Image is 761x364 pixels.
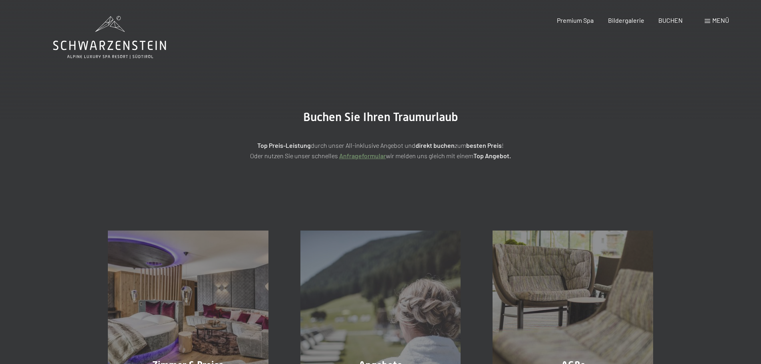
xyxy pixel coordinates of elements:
[473,152,511,159] strong: Top Angebot.
[181,140,580,161] p: durch unser All-inklusive Angebot und zum ! Oder nutzen Sie unser schnelles wir melden uns gleich...
[557,16,594,24] a: Premium Spa
[608,16,644,24] a: Bildergalerie
[466,141,502,149] strong: besten Preis
[257,141,311,149] strong: Top Preis-Leistung
[658,16,683,24] a: BUCHEN
[339,152,386,159] a: Anfrageformular
[712,16,729,24] span: Menü
[415,141,455,149] strong: direkt buchen
[303,110,458,124] span: Buchen Sie Ihren Traumurlaub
